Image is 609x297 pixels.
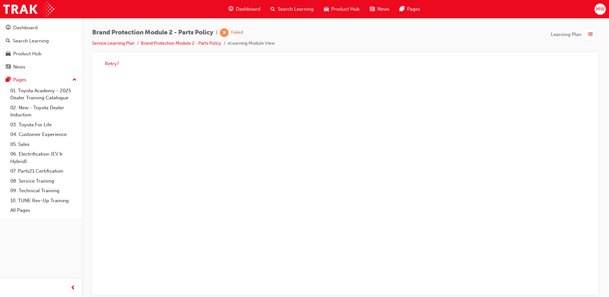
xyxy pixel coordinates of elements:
[105,60,119,67] button: Retry?
[588,31,593,39] span: list-icon
[220,28,229,37] span: learningRecordVerb_FAIL-icon
[265,3,319,16] a: search-iconSearch Learning
[92,40,135,46] a: Service Learning Plan
[92,29,213,36] span: Brand Protection Module 2 - Parts Policy
[3,22,79,34] a: Dashboard
[71,284,75,292] span: prev-icon
[6,64,11,70] span: news-icon
[8,130,79,139] a: 04. Customer Experience
[72,76,77,84] span: up-icon
[551,28,599,40] button: Learning Plan
[278,5,314,13] span: Search Learning
[3,2,54,16] img: Trak
[319,3,365,16] a: car-iconProduct Hub
[395,3,425,16] a: pages-iconPages
[229,5,233,13] span: guage-icon
[370,5,375,13] span: news-icon
[8,166,79,176] a: 07. Parts21 Certification
[595,4,606,15] button: MW
[8,186,79,196] a: 09. Technical Training
[8,205,79,215] a: All Pages
[324,5,329,13] span: car-icon
[228,40,275,47] li: eLearning Module View
[6,77,11,83] span: pages-icon
[8,176,79,186] a: 08. Service Training
[331,5,360,13] span: Product Hub
[3,35,79,47] a: Search Learning
[13,63,25,71] div: News
[216,29,217,36] span: |
[13,50,41,58] div: Product Hub
[231,30,243,36] div: Failed
[400,5,405,13] span: pages-icon
[3,48,79,60] a: Product Hub
[141,40,221,46] a: Brand Protection Module 2 - Parts Policy
[3,21,79,74] button: DashboardSearch LearningProduct HubNews
[8,149,79,166] a: 06. Electrification (EV & Hybrid)
[8,120,79,130] a: 03. Toyota For Life
[3,61,79,73] a: News
[551,31,581,38] span: Learning Plan
[13,76,26,84] div: Pages
[8,196,79,206] a: 10. TUNE Rev-Up Training
[8,103,79,120] a: 02. New - Toyota Dealer Induction
[596,5,605,13] span: MW
[6,51,11,57] span: car-icon
[407,5,420,13] span: Pages
[377,5,389,13] span: News
[13,24,38,32] div: Dashboard
[8,139,79,149] a: 05. Sales
[365,3,395,16] a: news-iconNews
[6,38,10,44] span: search-icon
[223,3,265,16] a: guage-iconDashboard
[3,74,79,86] button: Pages
[271,5,275,13] span: search-icon
[236,5,260,13] span: Dashboard
[6,25,11,31] span: guage-icon
[8,86,79,103] a: 01. Toyota Academy - 2025 Dealer Training Catalogue
[13,37,49,45] div: Search Learning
